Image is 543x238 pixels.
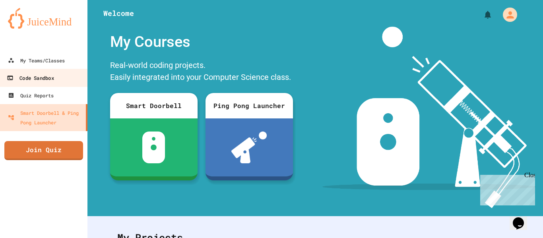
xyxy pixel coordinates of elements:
iframe: chat widget [477,172,535,205]
div: Chat with us now!Close [3,3,55,50]
img: sdb-white.svg [142,132,165,163]
div: My Notifications [468,8,495,21]
div: My Courses [106,27,297,57]
img: ppl-with-ball.png [231,132,267,163]
img: banner-image-my-projects.png [322,27,535,208]
iframe: chat widget [510,206,535,230]
div: Smart Doorbell [110,93,198,118]
div: Quiz Reports [8,91,54,100]
div: Ping Pong Launcher [206,93,293,118]
div: My Teams/Classes [8,56,65,65]
div: Code Sandbox [7,73,54,83]
a: Join Quiz [4,141,83,160]
div: Real-world coding projects. Easily integrated into your Computer Science class. [106,57,297,87]
div: Smart Doorbell & Ping Pong Launcher [8,108,83,127]
img: logo-orange.svg [8,8,80,29]
div: My Account [495,6,519,24]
